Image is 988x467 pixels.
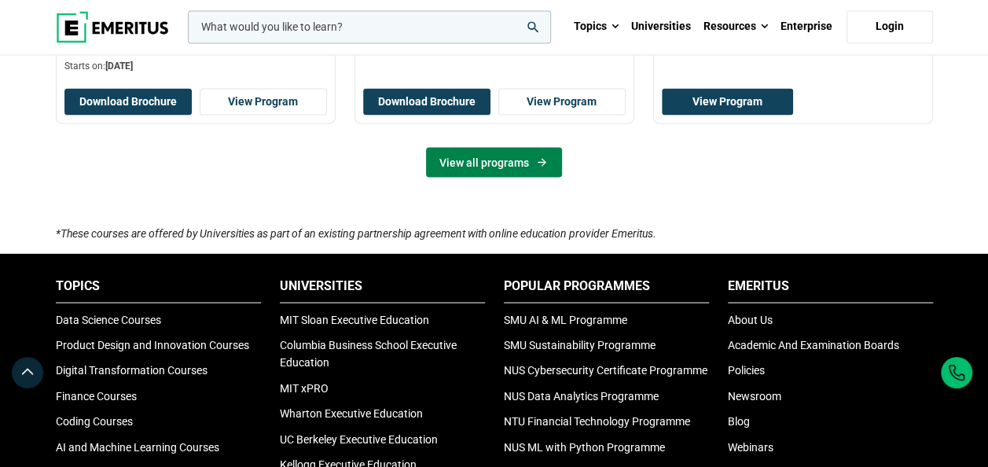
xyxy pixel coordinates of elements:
[504,338,656,351] a: SMU Sustainability Programme
[280,406,423,419] a: Wharton Executive Education
[280,313,429,325] a: MIT Sloan Executive Education
[662,88,793,115] a: View Program
[56,338,249,351] a: Product Design and Innovation Courses
[728,313,773,325] a: About Us
[188,10,551,43] input: woocommerce-product-search-field-0
[64,59,327,72] p: Starts on:
[280,381,329,394] a: MIT xPRO
[56,414,133,427] a: Coding Courses
[105,60,133,71] span: [DATE]
[728,363,765,376] a: Policies
[504,389,659,402] a: NUS Data Analytics Programme
[56,363,208,376] a: Digital Transformation Courses
[280,338,457,368] a: Columbia Business School Executive Education
[426,147,562,177] a: View all programs
[56,389,137,402] a: Finance Courses
[56,226,656,239] i: *These courses are offered by Universities as part of an existing partnership agreement with onli...
[200,88,327,115] a: View Program
[728,440,773,453] a: Webinars
[728,338,899,351] a: Academic And Examination Boards
[504,313,627,325] a: SMU AI & ML Programme
[728,389,781,402] a: Newsroom
[363,88,490,115] button: Download Brochure
[504,414,690,427] a: NTU Financial Technology Programme
[56,313,161,325] a: Data Science Courses
[280,432,438,445] a: UC Berkeley Executive Education
[498,88,626,115] a: View Program
[847,10,933,43] a: Login
[56,440,219,453] a: AI and Machine Learning Courses
[504,363,707,376] a: NUS Cybersecurity Certificate Programme
[728,414,750,427] a: Blog
[64,88,192,115] button: Download Brochure
[504,440,665,453] a: NUS ML with Python Programme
